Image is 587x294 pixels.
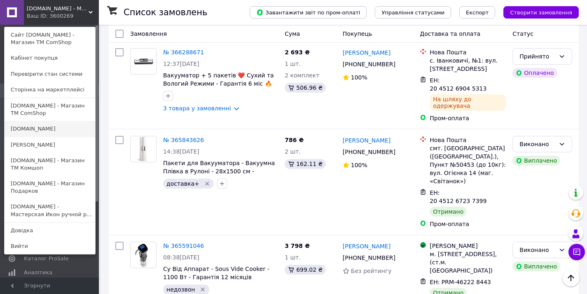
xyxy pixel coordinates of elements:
[285,254,301,261] span: 1 шт.
[5,137,95,153] a: [PERSON_NAME]
[430,56,506,73] div: с. Іванковичі, №1: вул. [STREET_ADDRESS]
[163,105,231,112] a: 3 товара у замовленні
[163,72,274,95] a: Вакууматор + 5 пакетів ❤️ Сухий та Вологий Режими - Гарантія 6 міс 🔥 ОРИГІНАЛ 🔥 TM Comshop
[27,5,89,12] span: ComShop.CC - Магазин ТМ ComShop
[199,286,206,293] svg: Видалити мітку
[341,252,397,264] div: [PHONE_NUMBER]
[430,77,486,92] span: ЕН: 20 4512 6904 5313
[285,148,301,155] span: 2 шт.
[343,242,391,250] a: [PERSON_NAME]
[510,9,572,16] span: Створити замовлення
[519,245,555,254] div: Виконано
[420,30,480,37] span: Доставка та оплата
[130,30,167,37] span: Замовлення
[341,146,397,158] div: [PHONE_NUMBER]
[285,243,310,249] span: 3 798 ₴
[562,269,580,287] button: Наверх
[285,137,304,143] span: 786 ₴
[27,12,61,20] div: Ваш ID: 3600269
[5,82,95,98] a: Сторінка на маркетплейсі
[5,27,95,50] a: Сайт [DOMAIN_NAME] - Магазин ТМ ComShop
[512,156,560,166] div: Виплачено
[5,238,95,254] a: Вийти
[285,83,326,93] div: 506.96 ₴
[163,266,269,280] a: Су Від Аппарат - Sous Vide Cooker - 1100 Вт - Гарантія 12 місяців
[131,242,156,268] img: Фото товару
[5,199,95,222] a: [DOMAIN_NAME] - Мастерская Икон ручной р...
[519,140,555,149] div: Виконано
[5,98,95,121] a: [DOMAIN_NAME] - Магазин ТМ ComShop
[24,269,52,276] span: Аналітика
[163,243,204,249] a: № 365591046
[131,136,156,162] img: Фото товару
[430,136,506,144] div: Нова Пошта
[204,180,210,187] svg: Видалити мітку
[166,286,195,293] span: недозвон
[285,72,319,79] span: 2 комплект
[5,153,95,176] a: [DOMAIN_NAME] - Магазин TM Комшоп
[351,74,367,81] span: 100%
[130,136,157,162] a: Фото товару
[343,136,391,145] a: [PERSON_NAME]
[343,49,391,57] a: [PERSON_NAME]
[285,265,326,275] div: 699.02 ₴
[124,7,207,17] h1: Список замовлень
[459,6,496,19] button: Експорт
[5,50,95,66] a: Кабінет покупця
[285,61,301,67] span: 1 шт.
[430,207,467,217] div: Отримано
[163,49,204,56] a: № 366288671
[343,30,372,37] span: Покупець
[512,30,533,37] span: Статус
[163,148,199,155] span: 14:38[DATE]
[381,9,444,16] span: Управління статусами
[430,250,506,275] div: м. [STREET_ADDRESS], (ст.м. [GEOGRAPHIC_DATA])
[519,52,555,61] div: Прийнято
[163,61,199,67] span: 12:37[DATE]
[285,159,326,169] div: 162.11 ₴
[5,223,95,238] a: Довідка
[131,54,156,69] img: Фото товару
[430,220,506,228] div: Пром-оплата
[351,268,392,274] span: Без рейтингу
[430,189,486,204] span: ЕН: 20 4512 6723 7399
[163,254,199,261] span: 08:38[DATE]
[285,30,300,37] span: Cума
[163,160,277,191] a: Пакети для Вакууматора - Вакуумна Плівка в Рулоні - 28х1500 см - ОРИГІНАЛ - Сертифікація FDA+LFGB...
[341,58,397,70] div: [PHONE_NUMBER]
[5,176,95,199] a: [DOMAIN_NAME] - Магазин Подарков
[430,114,506,122] div: Пром-оплата
[250,6,367,19] button: Завантажити звіт по пром-оплаті
[430,279,491,285] span: ЕН: PRM-46222 8443
[512,68,557,78] div: Оплачено
[568,244,585,260] button: Чат з покупцем
[430,242,506,250] div: [PERSON_NAME]
[512,261,560,271] div: Виплачено
[503,6,579,19] button: Створити замовлення
[256,9,360,16] span: Завантажити звіт по пром-оплаті
[430,144,506,185] div: смт. [GEOGRAPHIC_DATA] ([GEOGRAPHIC_DATA].), Пункт №50453 (до 10кг): вул. Огієнка 14 (маг. «Світа...
[166,180,199,187] span: доставка+
[430,48,506,56] div: Нова Пошта
[285,49,310,56] span: 2 693 ₴
[495,9,579,15] a: Створити замовлення
[130,48,157,75] a: Фото товару
[375,6,451,19] button: Управління статусами
[163,137,204,143] a: № 365843626
[466,9,489,16] span: Експорт
[130,242,157,268] a: Фото товару
[5,66,95,82] a: Перевірити стан системи
[5,121,95,137] a: [DOMAIN_NAME]
[430,94,506,111] div: На шляху до одержувача
[351,162,367,168] span: 100%
[24,255,68,262] span: Каталог ProSale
